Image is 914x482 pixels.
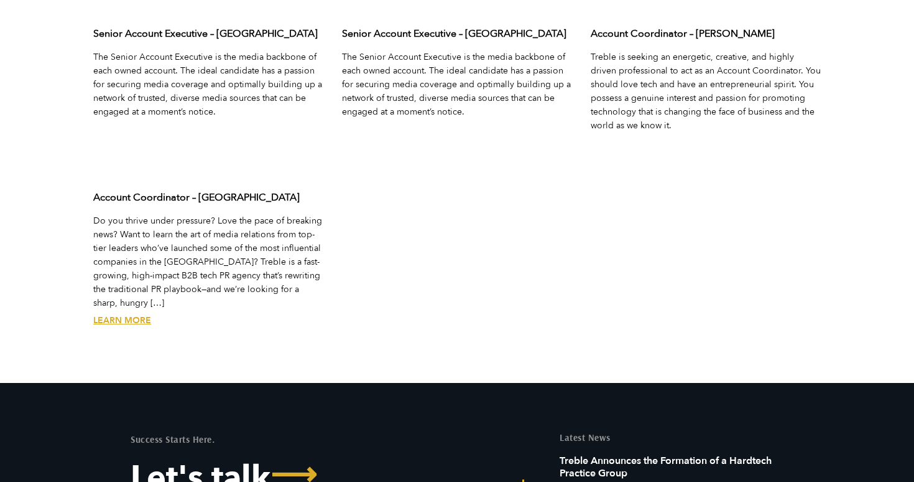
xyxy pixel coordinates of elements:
[93,314,151,326] a: Account Coordinator – San Francisco
[93,214,323,310] p: Do you thrive under pressure? Love the pace of breaking news? Want to learn the art of media rela...
[342,50,572,119] p: The Senior Account Executive is the media backbone of each owned account. The ideal candidate has...
[591,27,821,40] h3: Account Coordinator – [PERSON_NAME]
[93,27,323,40] h3: Senior Account Executive – [GEOGRAPHIC_DATA]
[560,433,783,442] h5: Latest News
[131,433,215,445] mark: Success Starts Here.
[93,50,323,119] p: The Senior Account Executive is the media backbone of each owned account. The ideal candidate has...
[93,191,323,204] h3: Account Coordinator – [GEOGRAPHIC_DATA]
[591,50,821,133] p: Treble is seeking an energetic, creative, and highly driven professional to act as an Account Coo...
[342,27,572,40] h3: Senior Account Executive – [GEOGRAPHIC_DATA]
